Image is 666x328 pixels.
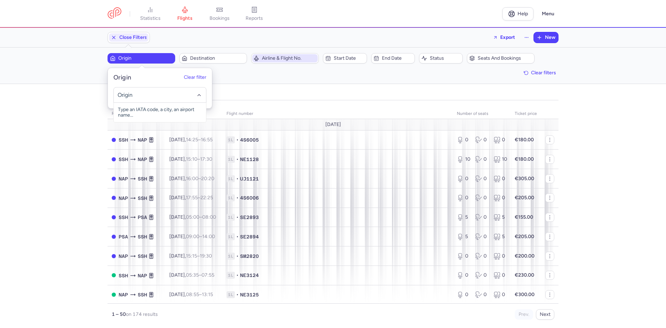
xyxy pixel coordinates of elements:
button: Airline & Flight No. [251,53,319,64]
input: -searchbox [118,91,203,99]
span: Airline & Flight No. [262,56,316,61]
span: reports [246,15,263,22]
span: flights [177,15,193,22]
span: 1L [227,214,235,221]
time: 22:25 [200,195,213,201]
button: Clear filter [184,75,206,81]
span: [DATE], [169,234,215,239]
div: 5 [494,214,506,221]
th: route [108,109,165,119]
span: PSA [119,233,128,241]
div: 0 [475,233,488,240]
span: Clear filters [531,70,556,75]
button: Origin [108,53,175,64]
time: 19:30 [200,253,212,259]
button: Clear filters [521,68,558,78]
time: 15:15 [186,253,197,259]
span: [DATE], [169,272,214,278]
span: SM2820 [240,253,259,260]
span: 1L [227,272,235,279]
span: – [186,234,215,239]
button: Next [536,309,554,320]
span: – [186,253,212,259]
th: Ticket price [511,109,541,119]
span: 4S6005 [240,136,259,143]
div: 0 [494,194,506,201]
div: 0 [457,194,470,201]
time: 14:00 [202,234,215,239]
div: 0 [494,175,506,182]
span: bookings [210,15,230,22]
span: NE1128 [240,156,259,163]
button: Menu [538,7,558,20]
span: SE2894 [240,233,259,240]
span: – [186,292,213,297]
span: 1L [227,233,235,240]
span: Export [500,35,515,40]
div: 5 [457,233,470,240]
div: 0 [457,175,470,182]
time: 05:35 [186,272,199,278]
span: • [236,175,239,182]
span: Galileo Galilei, Pisa, Italy [138,213,147,221]
a: statistics [133,6,168,22]
a: bookings [202,6,237,22]
strong: €205.00 [515,195,534,201]
span: Sharm el-Sheikh International Airport, Sharm el-Sheikh, Egypt [119,155,128,163]
span: – [186,156,212,162]
span: – [186,214,216,220]
button: New [534,32,558,43]
div: 0 [457,253,470,260]
span: UJ1121 [240,175,259,182]
span: • [236,272,239,279]
span: [DATE], [169,195,213,201]
span: on 174 results [126,311,158,317]
span: SSH [138,175,147,183]
span: 1L [227,253,235,260]
span: [DATE] [325,122,341,127]
div: 0 [475,175,488,182]
strong: €180.00 [515,156,534,162]
span: 1L [227,136,235,143]
div: 0 [475,194,488,201]
span: Capodichino, Napoli, Italy [138,155,147,163]
span: New [545,35,555,40]
span: • [236,233,239,240]
span: Origin [118,56,173,61]
span: SSH [119,213,128,221]
strong: €200.00 [515,253,535,259]
span: NAP [138,272,147,279]
span: – [186,272,214,278]
span: SSH [138,252,147,260]
div: 0 [457,291,470,298]
div: 0 [475,272,488,279]
a: Help [502,7,533,20]
span: [DATE], [169,156,212,162]
time: 07:55 [202,272,214,278]
span: Close Filters [119,35,147,40]
strong: €180.00 [515,137,534,143]
button: Export [488,32,520,43]
span: Help [518,11,528,16]
strong: €230.00 [515,272,534,278]
div: 0 [457,136,470,143]
strong: €300.00 [515,292,535,297]
th: number of seats [453,109,511,119]
div: 0 [494,253,506,260]
span: – [186,176,214,182]
div: 0 [475,291,488,298]
time: 09:00 [186,234,199,239]
div: 0 [475,253,488,260]
time: 16:00 [186,176,198,182]
div: 5 [494,233,506,240]
span: Capodichino, Napoli, Italy [119,194,128,202]
span: SSH [138,291,147,298]
span: NAP [119,291,128,298]
span: 1L [227,194,235,201]
time: 17:30 [200,156,212,162]
h5: Origin [113,74,131,82]
span: • [236,291,239,298]
span: 1L [227,175,235,182]
a: flights [168,6,202,22]
button: Status [419,53,463,64]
